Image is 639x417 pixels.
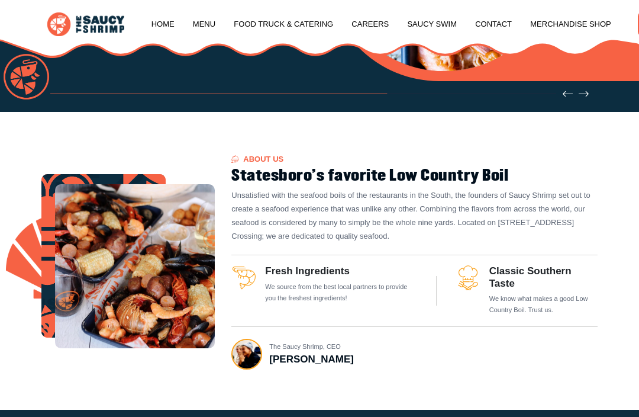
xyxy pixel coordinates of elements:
a: Menu [193,2,215,47]
button: Next slide [579,89,589,99]
span: About US [231,155,283,163]
img: Image [55,184,215,348]
span: The Saucy Shrimp, CEO [269,342,340,352]
h2: Statesboro's favorite Low Country Boil [231,167,598,185]
h3: [PERSON_NAME] [269,354,354,365]
a: Careers [351,2,389,47]
a: Contact [475,2,512,47]
p: We know what makes a good Low Country Boil. Trust us. [489,293,598,316]
a: Merchandise Shop [530,2,611,47]
button: Previous slide [563,89,573,99]
h3: Fresh Ingredients [265,265,417,277]
img: logo [47,12,124,36]
img: Image [41,174,166,338]
a: Home [151,2,175,47]
a: Food Truck & Catering [234,2,333,47]
p: Unsatisfied with the seafood boils of the restaurants in the South, the founders of Saucy Shrimp ... [231,189,598,243]
a: Saucy Swim [407,2,457,47]
img: Author Image [233,340,261,368]
p: We source from the best local partners to provide you the freshest ingredients! [265,281,417,304]
h3: Classic Southern Taste [489,265,598,290]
